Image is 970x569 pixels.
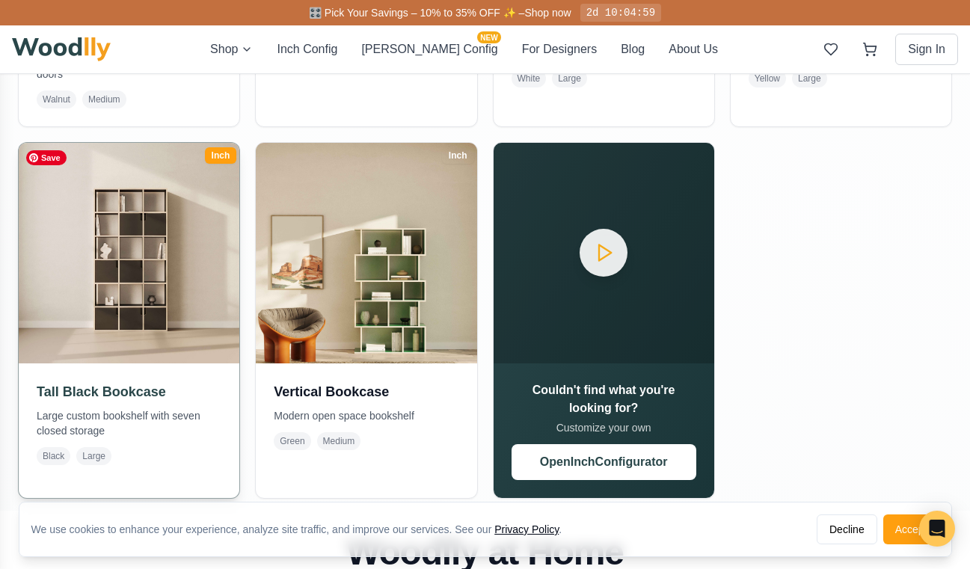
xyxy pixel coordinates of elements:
[82,90,126,108] span: Medium
[277,40,337,58] button: Inch Config
[274,432,310,450] span: Green
[256,143,476,363] img: Vertical Bookcase
[317,432,361,450] span: Medium
[494,523,559,535] a: Privacy Policy
[26,150,67,165] span: Save
[37,447,70,465] span: Black
[37,90,76,108] span: Walnut
[792,70,827,87] span: Large
[512,420,696,435] p: Customize your own
[205,147,237,164] div: Inch
[37,408,221,438] p: Large custom bookshelf with seven closed storage
[512,381,696,417] h3: Couldn't find what you're looking for?
[524,7,571,19] a: Shop now
[749,70,786,87] span: Yellow
[274,408,458,423] p: Modern open space bookshelf
[669,40,718,58] button: About Us
[477,31,500,43] span: NEW
[13,137,245,369] img: Tall Black Bookcase
[621,40,645,58] button: Blog
[883,514,939,544] button: Accept
[274,381,458,402] h3: Vertical Bookcase
[580,4,661,22] div: 2d 10:04:59
[552,70,587,87] span: Large
[361,40,497,58] button: [PERSON_NAME] ConfigNEW
[817,514,877,544] button: Decline
[76,447,111,465] span: Large
[512,444,696,480] button: OpenInchConfigurator
[919,511,955,547] div: Open Intercom Messenger
[12,37,111,61] img: Woodlly
[210,40,253,58] button: Shop
[895,34,958,65] button: Sign In
[37,381,221,402] h3: Tall Black Bookcase
[442,147,474,164] div: Inch
[522,40,597,58] button: For Designers
[309,7,524,19] span: 🎛️ Pick Your Savings – 10% to 35% OFF ✨ –
[512,70,547,87] span: White
[31,522,574,537] div: We use cookies to enhance your experience, analyze site traffic, and improve our services. See our .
